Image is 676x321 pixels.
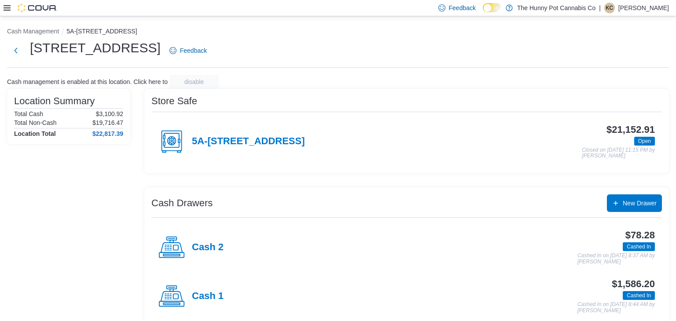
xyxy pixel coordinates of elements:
[604,3,615,13] div: Kyle Chamaillard
[184,77,204,86] span: disable
[96,110,123,117] p: $3,100.92
[623,291,655,300] span: Cashed In
[180,46,207,55] span: Feedback
[151,198,213,208] h3: Cash Drawers
[169,75,219,89] button: disable
[612,279,655,289] h3: $1,586.20
[14,130,56,137] h4: Location Total
[449,4,476,12] span: Feedback
[625,230,655,241] h3: $78.28
[517,3,595,13] p: The Hunny Pot Cannabis Co
[623,242,655,251] span: Cashed In
[14,110,43,117] h6: Total Cash
[192,136,305,147] h4: 5A-[STREET_ADDRESS]
[638,137,651,145] span: Open
[627,292,651,299] span: Cashed In
[618,3,669,13] p: [PERSON_NAME]
[634,137,655,146] span: Open
[577,302,655,314] p: Cashed In on [DATE] 8:44 AM by [PERSON_NAME]
[606,3,614,13] span: KC
[14,119,57,126] h6: Total Non-Cash
[14,96,95,106] h3: Location Summary
[66,28,137,35] button: 5A-[STREET_ADDRESS]
[7,28,59,35] button: Cash Management
[18,4,57,12] img: Cova
[7,78,168,85] p: Cash management is enabled at this location. Click here to
[577,253,655,265] p: Cashed In on [DATE] 8:37 AM by [PERSON_NAME]
[192,291,224,302] h4: Cash 1
[582,147,655,159] p: Closed on [DATE] 11:15 PM by [PERSON_NAME]
[607,194,662,212] button: New Drawer
[623,199,657,208] span: New Drawer
[151,96,197,106] h3: Store Safe
[30,39,161,57] h1: [STREET_ADDRESS]
[599,3,601,13] p: |
[192,242,224,253] h4: Cash 2
[627,243,651,251] span: Cashed In
[166,42,210,59] a: Feedback
[7,42,25,59] button: Next
[483,3,501,12] input: Dark Mode
[92,130,123,137] h4: $22,817.39
[92,119,123,126] p: $19,716.47
[606,124,655,135] h3: $21,152.91
[7,27,669,37] nav: An example of EuiBreadcrumbs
